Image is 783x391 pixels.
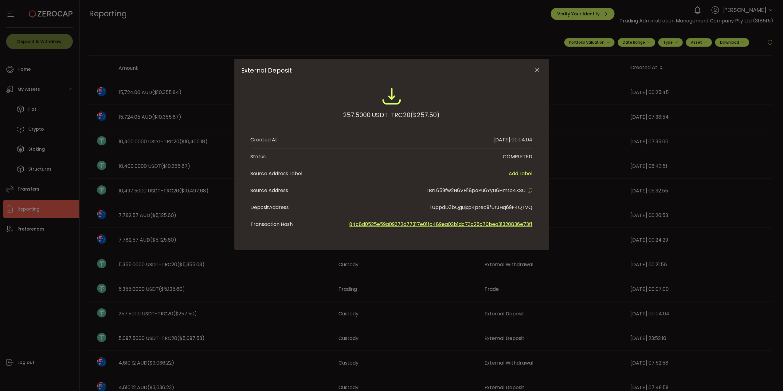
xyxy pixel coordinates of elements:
[532,65,543,76] button: Close
[426,187,526,194] span: TBrL659fw2N6VFi18paPu6YyU6Hmto4XSC
[411,109,440,120] span: ($257.50)
[251,136,278,144] div: Created At
[503,153,533,160] div: COMPLETED
[251,204,289,211] div: Address
[234,59,549,250] div: External Deposit
[752,361,783,391] iframe: Chat Widget
[241,67,512,74] span: External Deposit
[251,153,266,160] div: Status
[251,204,269,211] span: Deposit
[251,187,288,194] div: Source Address
[251,170,303,177] span: Source Address Label
[251,221,312,228] span: Transaction Hash
[509,170,533,177] span: Add Label
[429,204,533,211] div: TUppdD3bQgujxp4ptec9fUrJHq69F4QTVQ
[343,109,440,120] div: 257.5000 USDT-TRC20
[494,136,533,144] div: [DATE] 00:04:04
[350,221,533,228] a: 84c8d0525e59a09372d77317e01fc489ea02b1dc73c25c70bea31320836e73f1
